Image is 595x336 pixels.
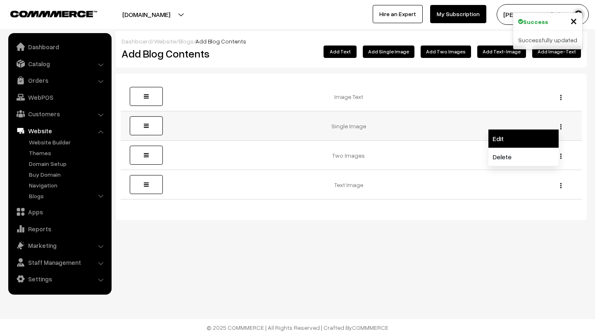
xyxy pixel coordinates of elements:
span: × [570,13,577,28]
a: COMMMERCE [352,324,388,331]
button: Add Image-Text [532,46,581,58]
a: Website [154,38,176,45]
a: Dashboard [121,38,152,45]
a: Staff Management [10,255,109,270]
a: Catalog [10,56,109,71]
a: Themes [27,149,109,157]
h2: Add Blog Contents [121,47,267,60]
img: Menu [560,154,562,159]
img: COMMMERCE [10,11,97,17]
a: Edit [488,130,559,148]
a: Hire an Expert [373,5,423,23]
a: Domain Setup [27,159,109,168]
td: Image Text [167,82,536,111]
button: Add Two Images [421,46,471,58]
a: Delete [488,148,559,166]
td: Single Image [167,111,536,141]
a: WebPOS [10,90,109,105]
img: Menu [560,183,562,188]
button: Add Text [324,46,357,58]
button: Add Text-Image [477,46,526,58]
a: Website Builder [27,138,109,146]
button: [PERSON_NAME] Bhesani… [497,4,589,25]
span: Add Blog Contents [195,38,246,45]
button: Close [570,14,577,27]
a: Navigation [27,181,109,190]
strong: Success [523,17,548,26]
a: Buy Domain [27,170,109,179]
a: Orders [10,73,109,88]
img: Menu [560,124,562,130]
img: Menu [560,95,562,100]
a: Customers [10,106,109,121]
div: / / / [121,37,581,46]
td: Text Image [167,170,536,199]
a: Blogs [178,38,194,45]
a: My Subscription [430,5,486,23]
a: Website [10,123,109,138]
a: Marketing [10,238,109,253]
td: Two Images [167,141,536,170]
a: Settings [10,271,109,286]
div: Successfully updated [513,31,582,49]
img: user [572,8,585,21]
a: COMMMERCE [10,8,83,18]
button: Add Single Image [363,46,414,58]
a: Reports [10,221,109,236]
a: Blogs [27,192,109,200]
a: Apps [10,204,109,219]
a: Dashboard [10,39,109,54]
button: [DOMAIN_NAME] [93,4,199,25]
